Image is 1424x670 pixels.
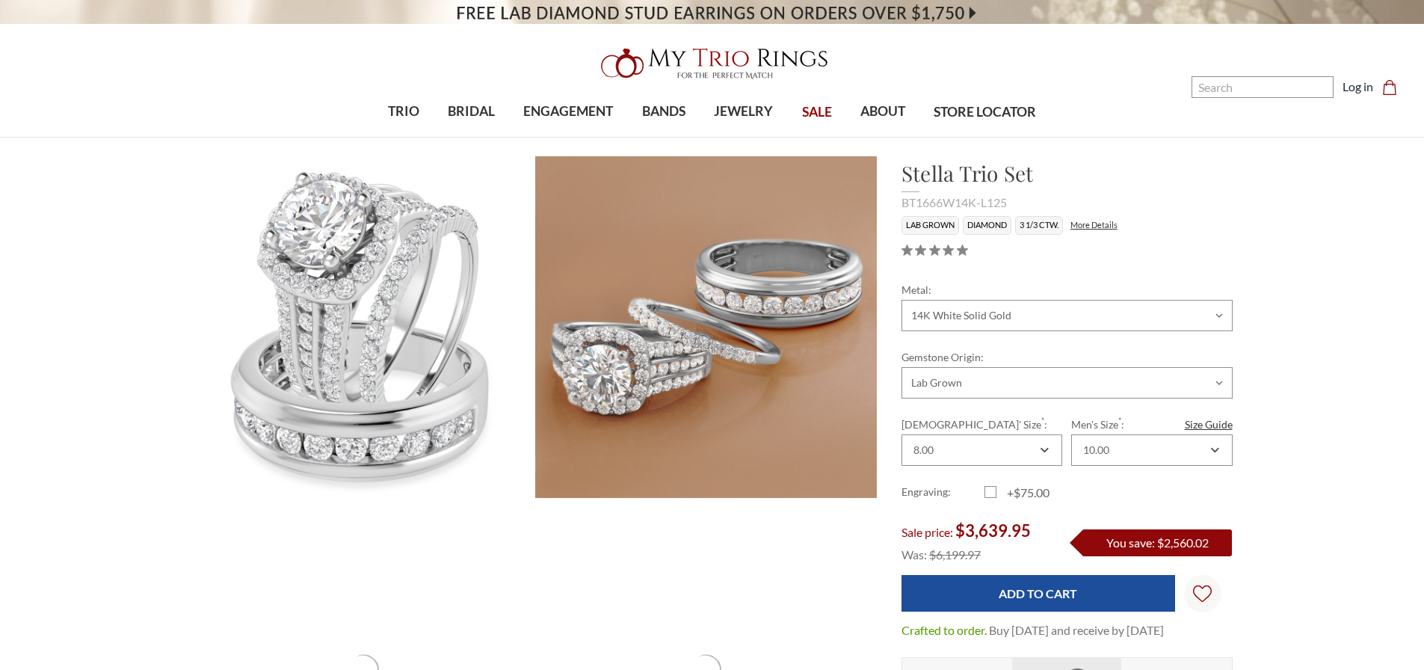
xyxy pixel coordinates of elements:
[464,136,479,138] button: submenu toggle
[193,156,534,498] img: Photo of Stella 3 1/3 ct tw. Lab Grown Round Solitaire Trio Set 14K White Gold [BT1666W-L125]
[714,102,773,121] span: JEWELRY
[1071,434,1232,466] div: Combobox
[901,158,1233,189] h1: Stella Trio Set
[901,194,1233,212] div: BT1666W14K-L125
[1185,417,1233,432] a: Size Guide
[963,216,1011,235] li: Diamond
[413,40,1011,87] a: My Trio Rings
[913,444,934,456] div: 8.00
[787,88,845,137] a: SALE
[901,547,927,562] span: Was:
[1382,80,1397,95] svg: cart.cart_preview
[509,87,627,136] a: ENGAGEMENT
[901,349,1233,365] label: Gemstone Origin:
[846,87,919,136] a: ABOUT
[901,434,1062,466] div: Combobox
[1070,220,1118,230] a: More Details
[984,484,1067,502] label: +$75.00
[875,136,890,138] button: submenu toggle
[901,216,959,235] li: Lab Grown
[1343,78,1373,96] a: Log in
[934,102,1036,122] span: STORE LOCATOR
[929,547,981,562] span: $6,199.97
[989,621,1164,639] dd: Buy [DATE] and receive by [DATE]
[642,102,685,121] span: BANDS
[1192,76,1334,98] input: Search
[628,87,700,136] a: BANDS
[901,282,1233,298] label: Metal:
[1071,417,1232,432] label: Men's Size :
[396,136,411,138] button: submenu toggle
[434,87,509,136] a: BRIDAL
[374,87,434,136] a: TRIO
[656,136,671,138] button: submenu toggle
[955,520,1031,541] span: $3,639.95
[736,136,751,138] button: submenu toggle
[1106,535,1209,550] span: You save: $2,560.02
[561,136,576,138] button: submenu toggle
[901,525,953,539] span: Sale price:
[802,102,832,122] span: SALE
[919,88,1050,137] a: STORE LOCATOR
[901,621,987,639] dt: Crafted to order.
[1184,575,1221,612] a: Wish Lists
[860,102,905,121] span: ABOUT
[901,484,984,502] label: Engraving:
[535,156,877,498] img: Photo of Stella 3 1/3 ct tw. Lab Grown Round Solitaire Trio Set 14K White Gold [BT1666W-L125]
[448,102,495,121] span: BRIDAL
[700,87,787,136] a: JEWELRY
[1015,216,1063,235] li: 3 1/3 CTW.
[1083,444,1109,456] div: 10.00
[523,102,613,121] span: ENGAGEMENT
[593,40,832,87] img: My Trio Rings
[388,102,419,121] span: TRIO
[1382,78,1406,96] a: Cart with 0 items
[901,575,1175,612] input: Add to Cart
[1193,538,1212,650] svg: Wish Lists
[901,417,1062,432] label: [DEMOGRAPHIC_DATA]' Size :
